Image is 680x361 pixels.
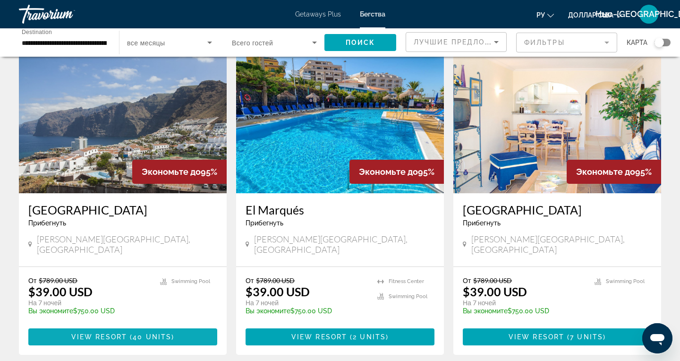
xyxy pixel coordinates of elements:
font: ру [536,11,545,19]
span: Swimming Pool [606,278,645,284]
span: Fitness Center [389,278,424,284]
p: $750.00 USD [463,307,585,315]
p: $750.00 USD [246,307,368,315]
p: На 7 ночей [28,299,151,307]
span: Лучшие предложения [414,38,514,46]
font: доллар США [568,11,613,19]
a: [GEOGRAPHIC_DATA] [28,203,217,217]
span: От [463,276,471,284]
span: Вы экономите [28,307,73,315]
span: Вы экономите [463,307,508,315]
span: Поиск [346,39,375,46]
div: 95% [567,160,661,184]
img: 5864I01X.jpg [453,42,661,193]
span: View Resort [509,333,564,341]
span: Экономьте до [359,167,418,177]
span: $789.00 USD [39,276,77,284]
iframe: Кнопка запуска окна обмена сообщениями [642,323,672,353]
a: [GEOGRAPHIC_DATA] [463,203,652,217]
p: $750.00 USD [28,307,151,315]
span: Swimming Pool [171,278,210,284]
span: ( ) [127,333,174,341]
img: 1698O01X.jpg [236,42,444,193]
span: View Resort [71,333,127,341]
span: Swimming Pool [389,293,427,300]
span: [PERSON_NAME][GEOGRAPHIC_DATA], [GEOGRAPHIC_DATA] [37,234,217,255]
a: Травориум [19,2,113,26]
span: Экономьте до [576,167,635,177]
span: Прибегнуть [463,219,501,227]
button: Меню пользователя [637,4,661,24]
span: 40 units [133,333,171,341]
button: View Resort(7 units) [463,328,652,345]
button: Filter [516,32,617,53]
a: El Marqués [246,203,434,217]
p: $39.00 USD [463,284,527,299]
span: все месяцы [127,39,165,47]
button: Изменить валюту [568,8,622,22]
span: [PERSON_NAME][GEOGRAPHIC_DATA], [GEOGRAPHIC_DATA] [471,234,652,255]
span: $789.00 USD [473,276,512,284]
span: ( ) [347,333,389,341]
p: На 7 ночей [463,299,585,307]
a: Бегства [360,10,385,18]
span: От [28,276,36,284]
span: 2 units [353,333,386,341]
span: карта [627,36,647,49]
span: Прибегнуть [28,219,66,227]
p: $39.00 USD [246,284,310,299]
span: $789.00 USD [256,276,295,284]
span: Всего гостей [232,39,273,47]
a: Getaways Plus [295,10,341,18]
mat-select: Sort by [414,36,499,48]
div: 95% [349,160,444,184]
img: 2802E01X.jpg [19,42,227,193]
span: View Resort [291,333,347,341]
span: [PERSON_NAME][GEOGRAPHIC_DATA], [GEOGRAPHIC_DATA] [254,234,434,255]
span: Прибегнуть [246,219,283,227]
button: Поиск [324,34,396,51]
span: От [246,276,254,284]
span: 7 units [570,333,603,341]
span: Экономьте до [142,167,201,177]
p: На 7 ночей [246,299,368,307]
button: Изменить язык [536,8,554,22]
div: 95% [132,160,227,184]
span: Destination [22,29,52,35]
button: View Resort(2 units) [246,328,434,345]
button: View Resort(40 units) [28,328,217,345]
span: Вы экономите [246,307,290,315]
p: $39.00 USD [28,284,93,299]
span: ( ) [564,333,606,341]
